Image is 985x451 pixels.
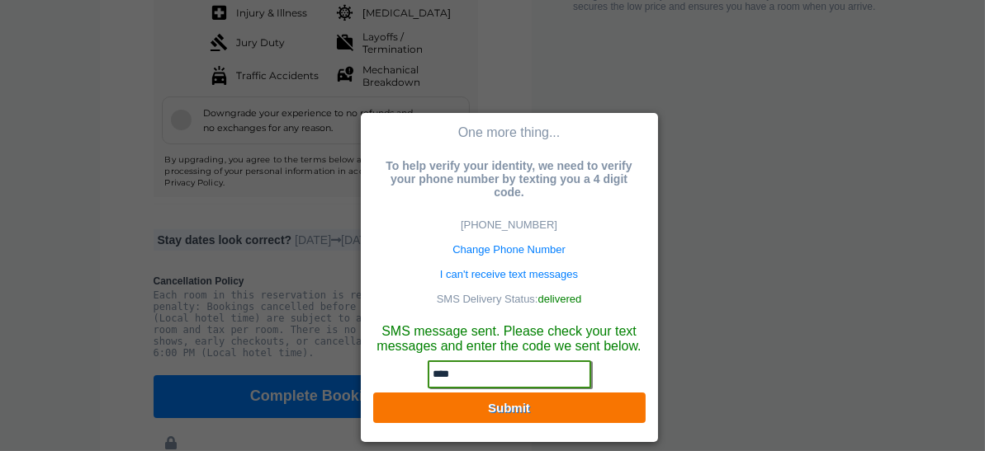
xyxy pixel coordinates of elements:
[373,392,646,423] button: Submit
[538,293,582,305] span: delivered
[407,218,612,231] p: [PHONE_NUMBER]
[373,317,646,360] span: SMS message sent. Please check your text messages and enter the code we sent below.
[440,268,578,280] a: I can't receive text messages
[452,243,566,256] a: Change Phone Number
[407,293,612,305] p: SMS Delivery Status:
[373,155,646,203] h4: To help verify your identity, we need to verify your phone number by texting you a 4 digit code.
[373,125,646,140] div: One more thing...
